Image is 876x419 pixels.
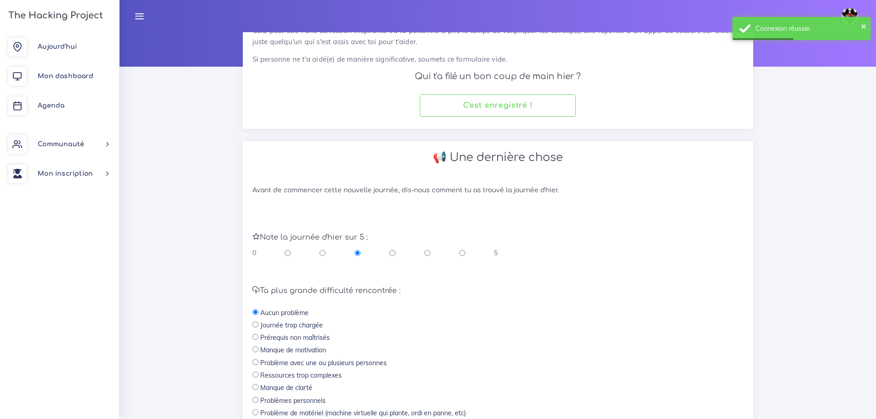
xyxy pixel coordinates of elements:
[252,187,744,195] h6: Avant de commencer cette nouvelle journée, dis-nous comment tu as trouvé la journée d'hier.
[260,383,312,392] label: Manque de clarté
[463,101,533,110] h4: C'est enregistré !
[252,25,744,47] p: Cela peut être : une correction inspirante où la personne a pris le temps de t'expliquer les conc...
[260,408,466,418] label: Problème de matériel (machine virtuelle qui plante, ordi en panne, etc)
[38,102,64,109] span: Agenda
[252,287,744,295] h5: Ta plus grande difficulté rencontrée :
[252,248,498,258] div: 0 5
[252,54,744,65] p: Si personne ne t'a aidé(e) de manière significative, soumets ce formulaire vide.
[260,358,387,367] label: Problème avec une ou plusieurs personnes
[842,8,858,24] img: avatar
[38,43,77,50] span: Aujourd'hui
[38,73,93,80] span: Mon dashboard
[252,71,744,81] h4: Qui t'a filé un bon coup de main hier ?
[260,308,309,317] label: Aucun problème
[260,321,323,330] label: Journée trop chargée
[260,371,342,380] label: Ressources trop complexes
[756,24,864,33] div: Connexion réussie.
[260,333,330,342] label: Prérequis non maîtrisés
[252,151,744,164] h2: 📢 Une dernière chose
[252,233,744,242] h5: Note la journée d'hier sur 5 :
[38,141,84,148] span: Communauté
[6,11,103,21] h3: The Hacking Project
[260,345,326,355] label: Manque de motivation
[260,396,326,405] label: Problèmes personnels
[861,21,866,30] button: ×
[38,170,93,177] span: Mon inscription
